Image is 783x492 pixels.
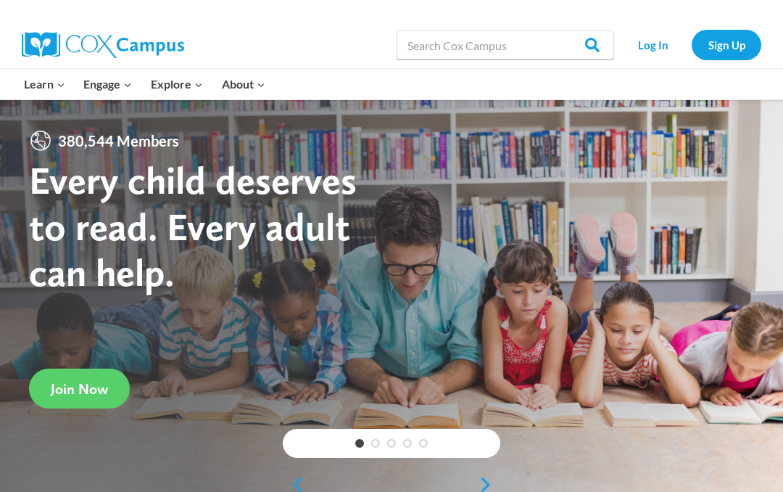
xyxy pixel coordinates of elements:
a: Sign Up [692,30,761,60]
a: 4 [403,439,412,448]
a: 1 [355,439,364,448]
img: Cox Campus [22,32,184,58]
a: Log In [621,30,684,60]
span: Engage [83,75,132,94]
span: Join Now [51,380,108,398]
nav: Secondary Navigation [621,30,761,60]
span: Learn [24,75,65,94]
nav: Primary Navigation [14,69,274,99]
span: Explore [151,75,203,94]
a: 3 [387,439,396,448]
a: 5 [419,439,428,448]
strong: Every child deserves to read. Every adult can help. [29,157,357,295]
a: 2 [371,439,380,448]
span: About [222,75,265,94]
a: Join Now [29,369,130,409]
input: Search Cox Campus [397,30,614,60]
span: 380,544 Members [52,129,185,152]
